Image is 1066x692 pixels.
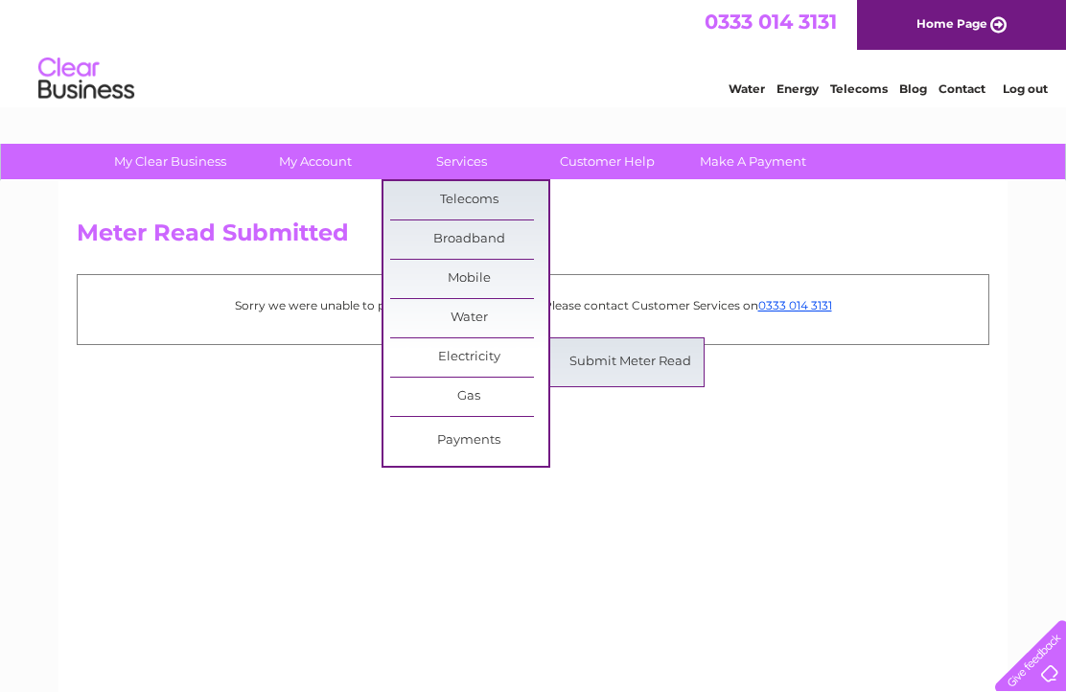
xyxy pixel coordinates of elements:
[390,422,548,460] a: Payments
[390,299,548,337] a: Water
[37,50,135,108] img: logo.png
[237,144,395,179] a: My Account
[390,260,548,298] a: Mobile
[758,298,832,312] a: 0333 014 3131
[390,181,548,219] a: Telecoms
[705,10,837,34] a: 0333 014 3131
[899,81,927,96] a: Blog
[390,220,548,259] a: Broadband
[830,81,888,96] a: Telecoms
[87,296,979,314] p: Sorry we were unable to process your meter reading. Please contact Customer Services on
[674,144,832,179] a: Make A Payment
[528,144,686,179] a: Customer Help
[1003,81,1048,96] a: Log out
[91,144,249,179] a: My Clear Business
[939,81,985,96] a: Contact
[77,219,989,256] h2: Meter Read Submitted
[776,81,819,96] a: Energy
[81,11,987,93] div: Clear Business is a trading name of Verastar Limited (registered in [GEOGRAPHIC_DATA] No. 3667643...
[551,343,709,381] a: Submit Meter Read
[390,378,548,416] a: Gas
[390,338,548,377] a: Electricity
[382,144,541,179] a: Services
[729,81,765,96] a: Water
